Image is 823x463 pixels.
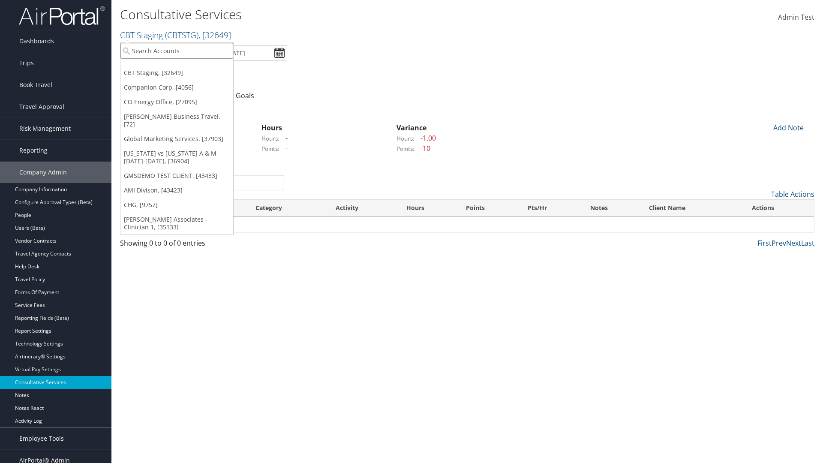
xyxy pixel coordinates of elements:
span: Admin Test [778,12,814,22]
a: First [757,238,772,248]
span: Reporting [19,140,48,161]
label: Hours: [396,134,415,143]
label: Hours: [261,134,279,143]
th: Pts/Hr [520,200,583,216]
a: Table Actions [771,189,814,199]
span: -1.00 [416,133,436,143]
th: Activity: activate to sort column ascending [328,200,399,216]
th: Category: activate to sort column ascending [248,200,328,216]
a: Goals [236,91,254,100]
a: GMSDEMO TEST CLIENT, [43433] [120,168,233,183]
span: Employee Tools [19,428,64,449]
strong: Hours [261,123,282,132]
th: Notes [583,200,641,216]
span: Book Travel [19,74,52,96]
a: Prev [772,238,786,248]
a: Next [786,238,801,248]
th: Points [458,200,520,216]
a: AMI Divison, [43423] [120,183,233,198]
a: [PERSON_NAME] Associates - Clinician 1, [35133] [120,212,233,235]
th: Client Name [641,200,745,216]
span: , [ 32649 ] [198,29,231,41]
a: Companion Corp, [4056] [120,80,233,95]
span: Trips [19,52,34,74]
a: CBT Staging, [32649] [120,66,233,80]
input: Search Accounts [120,43,233,59]
div: Add Note [767,123,808,133]
span: Company Admin [19,162,67,183]
span: - [281,144,288,153]
a: CO Energy Office, [27095] [120,95,233,109]
input: [DATE] - [DATE] [197,45,287,61]
img: airportal-logo.png [19,6,105,26]
a: Admin Test [778,4,814,31]
a: Last [801,238,814,248]
th: Hours [399,200,459,216]
a: CBT Staging [120,29,231,41]
a: [PERSON_NAME] Business Travel, [72] [120,109,233,132]
th: Actions [744,200,814,216]
a: Global Marketing Services, [37903] [120,132,233,146]
label: Points: [261,144,279,153]
span: Risk Management [19,118,71,139]
label: Points: [396,144,415,153]
a: CHG, [9757] [120,198,233,212]
td: No data available in table [120,216,814,232]
span: -10 [416,144,430,153]
strong: Variance [396,123,427,132]
a: [US_STATE] vs [US_STATE] A & M [DATE]-[DATE], [36904] [120,146,233,168]
span: Travel Approval [19,96,64,117]
h1: Consultative Services [120,6,583,24]
span: ( CBTSTG ) [165,29,198,41]
span: - [281,133,288,143]
span: Dashboards [19,30,54,52]
div: Showing 0 to 0 of 0 entries [120,238,284,253]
